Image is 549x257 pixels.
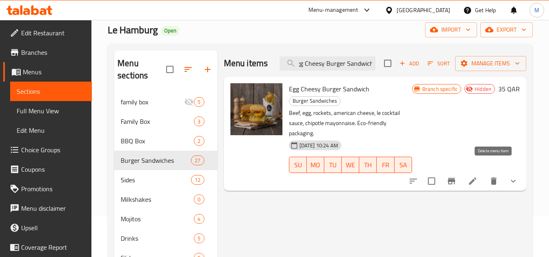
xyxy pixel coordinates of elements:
[114,131,217,151] div: BBQ Box2
[194,137,204,145] span: 2
[362,159,373,171] span: TH
[3,218,92,238] a: Upsell
[289,157,307,173] button: SU
[21,242,85,252] span: Coverage Report
[432,25,471,35] span: import
[194,98,204,106] span: 5
[296,142,341,149] span: [DATE] 10:24 AM
[397,6,450,15] div: [GEOGRAPHIC_DATA]
[121,117,194,126] span: Family Box
[10,101,92,121] a: Full Menu View
[194,214,204,224] div: items
[194,235,204,242] span: 5
[194,233,204,243] div: items
[121,194,194,204] div: Milkshakes
[191,175,204,185] div: items
[121,136,194,146] span: BBQ Box
[455,56,526,71] button: Manage items
[508,176,518,186] svg: Show Choices
[184,97,194,107] svg: Inactive section
[324,157,342,173] button: TU
[194,194,204,204] div: items
[419,85,461,93] span: Branch specific
[427,59,450,68] span: Sort
[398,159,409,171] span: SA
[17,125,85,135] span: Edit Menu
[21,203,85,213] span: Menu disclaimer
[308,5,358,15] div: Menu-management
[293,159,304,171] span: SU
[3,238,92,257] a: Coverage Report
[194,117,204,126] div: items
[422,57,455,70] span: Sort items
[396,57,422,70] span: Add item
[289,83,369,95] span: Egg Cheesy Burger Sandwich
[121,233,194,243] div: Drinks
[480,22,533,37] button: export
[114,170,217,190] div: Sides12
[224,57,268,69] h2: Menu items
[121,97,184,107] span: family box
[10,82,92,101] a: Sections
[114,151,217,170] div: Burger Sandwiches27
[117,57,166,82] h2: Menu sections
[114,229,217,248] div: Drinks5
[3,160,92,179] a: Coupons
[230,83,282,135] img: Egg Cheesy Burger Sandwich
[17,86,85,96] span: Sections
[442,171,461,191] button: Branch-specific-item
[121,175,191,185] span: Sides
[194,136,204,146] div: items
[3,23,92,43] a: Edit Restaurant
[487,25,526,35] span: export
[425,57,452,70] button: Sort
[289,108,412,138] p: Beef, egg, rockets, american cheese, le cocktail sauce, chipotle mayonnaise. Eco-friendly packaging.
[280,56,375,71] input: search
[21,28,85,38] span: Edit Restaurant
[328,159,339,171] span: TU
[194,97,204,107] div: items
[471,85,495,93] span: Hidden
[484,171,503,191] button: delete
[404,171,423,191] button: sort-choices
[21,48,85,57] span: Branches
[194,196,204,203] span: 0
[498,83,520,95] h6: 35 QAR
[161,61,178,78] span: Select all sections
[114,209,217,229] div: Mojitos4
[534,6,539,15] span: M
[191,155,204,165] div: items
[121,214,194,224] span: Mojitos
[379,55,396,72] span: Select section
[342,157,359,173] button: WE
[108,21,158,39] span: Le Hamburg
[468,176,477,186] a: Edit menu item
[3,62,92,82] a: Menus
[3,43,92,62] a: Branches
[377,157,394,173] button: FR
[503,171,523,191] button: show more
[3,199,92,218] a: Menu disclaimer
[121,155,191,165] span: Burger Sandwiches
[395,157,412,173] button: SA
[307,157,324,173] button: MO
[21,164,85,174] span: Coupons
[191,176,204,184] span: 12
[462,58,520,69] span: Manage items
[21,184,85,194] span: Promotions
[3,179,92,199] a: Promotions
[425,22,477,37] button: import
[198,60,217,79] button: Add section
[161,26,180,36] div: Open
[191,157,204,164] span: 27
[289,96,341,106] div: Burger Sandwiches
[17,106,85,116] span: Full Menu View
[114,92,217,112] div: family box5
[3,140,92,160] a: Choice Groups
[398,59,420,68] span: Add
[396,57,422,70] button: Add
[359,157,377,173] button: TH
